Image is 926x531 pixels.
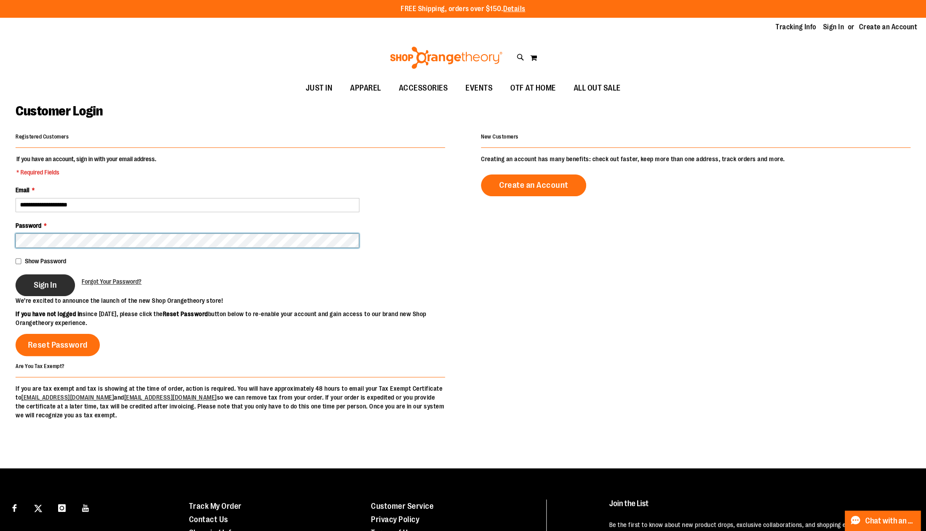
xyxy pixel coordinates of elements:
p: If you are tax exempt and tax is showing at the time of order, action is required. You will have ... [16,384,445,420]
strong: Are You Tax Exempt? [16,363,65,369]
a: Create an Account [859,22,918,32]
span: Chat with an Expert [865,517,915,525]
a: [EMAIL_ADDRESS][DOMAIN_NAME] [124,394,217,401]
a: Create an Account [481,174,587,196]
a: Privacy Policy [371,515,419,524]
button: Chat with an Expert [845,511,921,531]
a: Visit our Youtube page [78,499,94,515]
a: Visit our Facebook page [7,499,22,515]
span: Email [16,186,29,194]
a: Forgot Your Password? [82,277,142,286]
span: ACCESSORIES [399,78,448,98]
span: APPAREL [350,78,381,98]
span: OTF AT HOME [510,78,556,98]
h4: Join the List [609,499,905,516]
legend: If you have an account, sign in with your email address. [16,155,157,177]
span: Create an Account [499,180,568,190]
a: Reset Password [16,334,100,356]
span: Show Password [25,258,66,265]
a: Visit our X page [31,499,46,515]
strong: Registered Customers [16,134,69,140]
a: Contact Us [189,515,228,524]
strong: New Customers [481,134,519,140]
p: Creating an account has many benefits: check out faster, keep more than one address, track orders... [481,155,910,163]
p: Be the first to know about new product drops, exclusive collaborations, and shopping events! [609,520,905,529]
strong: If you have not logged in [16,310,83,317]
img: Twitter [34,504,42,512]
span: Reset Password [28,340,88,350]
button: Sign In [16,274,75,296]
img: Shop Orangetheory [389,47,504,69]
p: since [DATE], please click the button below to re-enable your account and gain access to our bran... [16,309,463,327]
a: Track My Order [189,502,241,511]
a: Customer Service [371,502,433,511]
span: EVENTS [465,78,493,98]
span: Customer Login [16,103,102,119]
span: * Required Fields [16,168,156,177]
span: Password [16,222,41,229]
p: We’re excited to announce the launch of the new Shop Orangetheory store! [16,296,463,305]
a: Sign In [823,22,844,32]
span: ALL OUT SALE [574,78,621,98]
a: Tracking Info [776,22,816,32]
strong: Reset Password [163,310,208,317]
span: Forgot Your Password? [82,278,142,285]
span: JUST IN [306,78,333,98]
a: [EMAIL_ADDRESS][DOMAIN_NAME] [21,394,114,401]
a: Visit our Instagram page [54,499,70,515]
a: Details [503,5,525,13]
span: Sign In [34,280,57,290]
p: FREE Shipping, orders over $150. [401,4,525,14]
